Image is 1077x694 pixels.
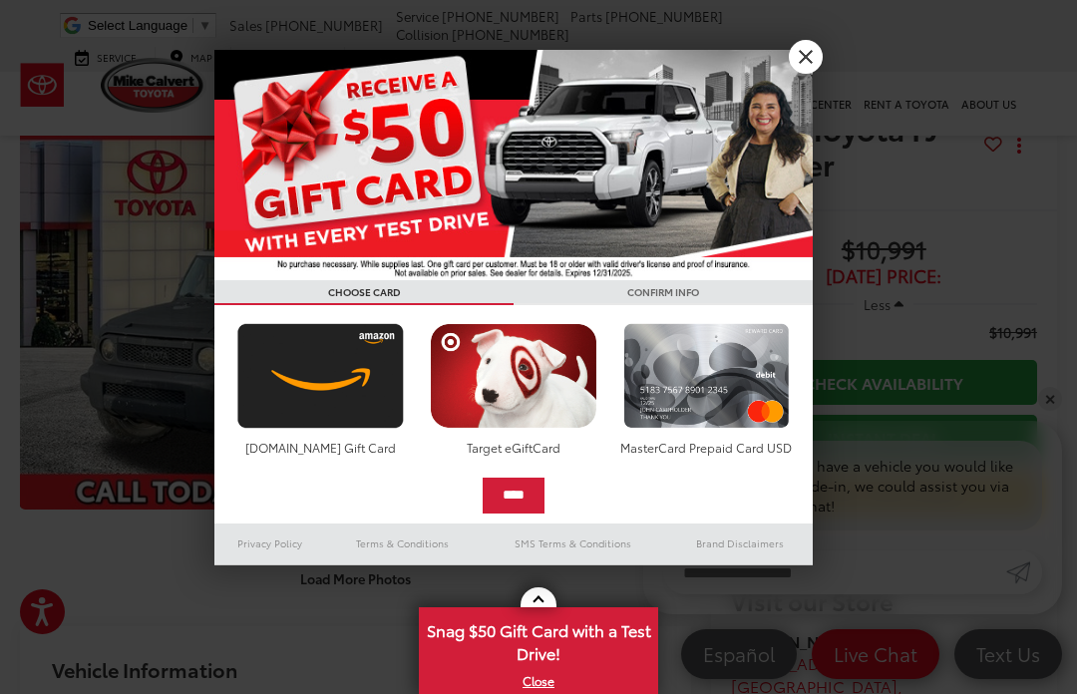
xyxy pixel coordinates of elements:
a: Privacy Policy [214,531,326,555]
div: [DOMAIN_NAME] Gift Card [232,439,409,456]
a: Brand Disclaimers [667,531,813,555]
a: Terms & Conditions [326,531,479,555]
img: targetcard.png [425,323,601,429]
a: SMS Terms & Conditions [479,531,667,555]
div: MasterCard Prepaid Card USD [618,439,795,456]
img: 55838_top_625864.jpg [214,50,813,280]
img: mastercard.png [618,323,795,429]
div: Target eGiftCard [425,439,601,456]
span: Snag $50 Gift Card with a Test Drive! [421,609,656,670]
img: amazoncard.png [232,323,409,429]
h3: CONFIRM INFO [514,280,813,305]
h3: CHOOSE CARD [214,280,514,305]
